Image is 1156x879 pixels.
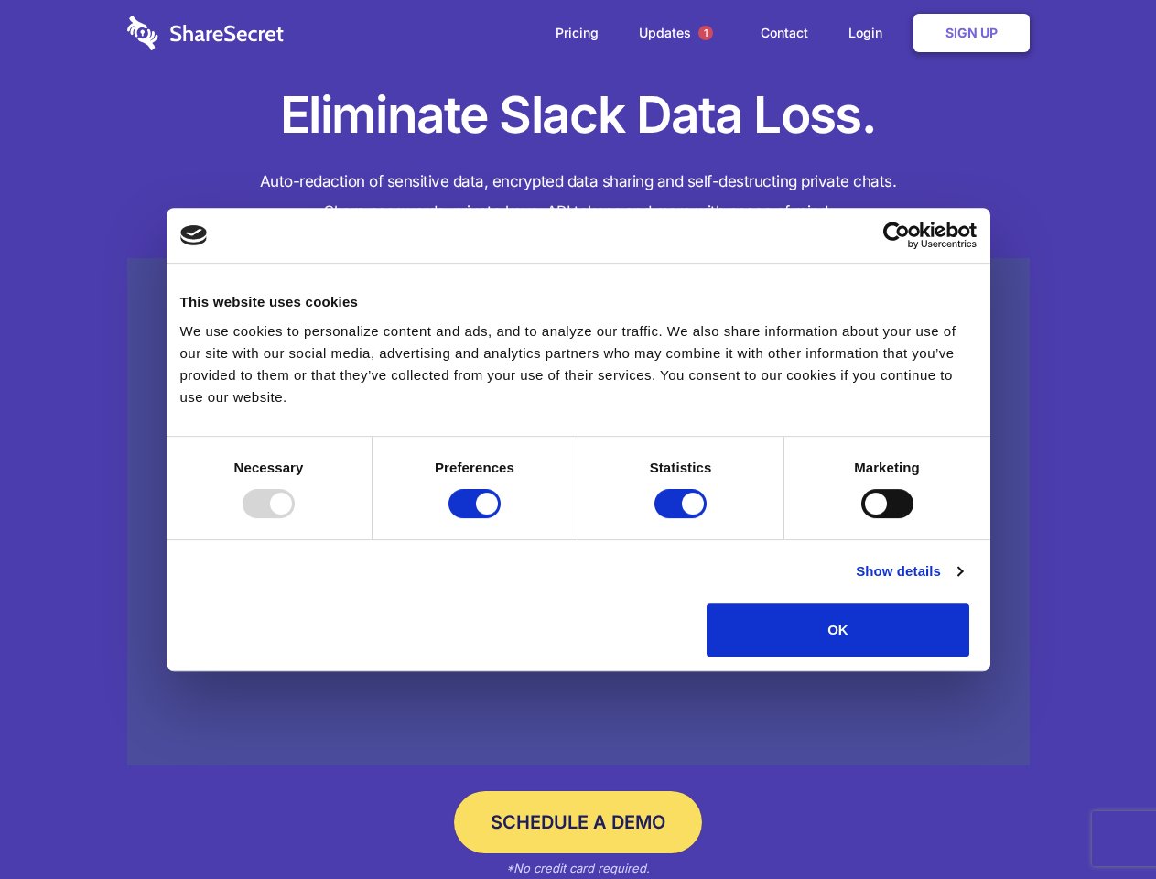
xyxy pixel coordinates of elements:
div: This website uses cookies [180,291,977,313]
img: logo-wordmark-white-trans-d4663122ce5f474addd5e946df7df03e33cb6a1c49d2221995e7729f52c070b2.svg [127,16,284,50]
strong: Necessary [234,460,304,475]
a: Login [830,5,910,61]
strong: Statistics [650,460,712,475]
a: Pricing [537,5,617,61]
a: Contact [742,5,826,61]
span: 1 [698,26,713,40]
h1: Eliminate Slack Data Loss. [127,82,1030,148]
strong: Marketing [854,460,920,475]
a: Schedule a Demo [454,791,702,853]
a: Wistia video thumbnail [127,258,1030,766]
button: OK [707,603,969,657]
div: We use cookies to personalize content and ads, and to analyze our traffic. We also share informat... [180,320,977,408]
strong: Preferences [435,460,514,475]
em: *No credit card required. [506,861,650,875]
a: Usercentrics Cookiebot - opens in a new window [816,222,977,249]
h4: Auto-redaction of sensitive data, encrypted data sharing and self-destructing private chats. Shar... [127,167,1030,227]
a: Show details [856,560,962,582]
a: Sign Up [913,14,1030,52]
img: logo [180,225,208,245]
